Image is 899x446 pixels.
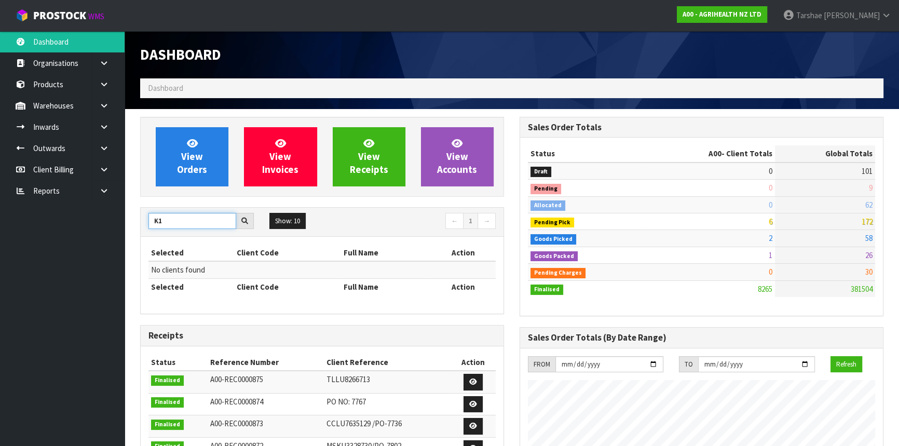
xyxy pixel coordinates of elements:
span: 172 [862,217,873,226]
span: Tarshae [796,10,822,20]
span: 6 [769,217,772,226]
span: 0 [769,267,772,277]
span: 101 [862,166,873,176]
span: TLLU8266713 [326,374,370,384]
th: Full Name [341,245,431,261]
span: Goods Packed [530,251,578,262]
span: Pending Pick [530,218,574,228]
strong: A00 - AGRIHEALTH NZ LTD [683,10,761,19]
th: Action [431,278,496,295]
a: ViewReceipts [333,127,405,186]
th: Reference Number [208,354,324,371]
span: 62 [865,200,873,210]
span: CCLU7635129 /PO-7736 [326,418,402,428]
span: Finalised [151,375,184,386]
span: Draft [530,167,551,177]
span: ProStock [33,9,86,22]
span: A00-REC0000874 [210,397,263,407]
a: ViewInvoices [244,127,317,186]
span: 0 [769,166,772,176]
h3: Sales Order Totals [528,123,875,132]
a: ViewOrders [156,127,228,186]
div: FROM [528,356,555,373]
span: PO NO: 7767 [326,397,366,407]
button: Refresh [830,356,862,373]
div: TO [679,356,698,373]
a: ViewAccounts [421,127,494,186]
span: 0 [769,200,772,210]
th: - Client Totals [643,145,775,162]
span: 58 [865,233,873,243]
a: → [478,213,496,229]
span: Dashboard [140,45,221,64]
nav: Page navigation [330,213,496,231]
span: [PERSON_NAME] [824,10,880,20]
th: Action [431,245,496,261]
span: A00 [709,148,721,158]
span: View Invoices [262,137,298,176]
td: No clients found [148,261,496,278]
span: 30 [865,267,873,277]
img: cube-alt.png [16,9,29,22]
button: Show: 10 [269,213,306,229]
a: A00 - AGRIHEALTH NZ LTD [677,6,767,23]
span: 8265 [758,284,772,294]
th: Selected [148,278,234,295]
th: Selected [148,245,234,261]
span: Finalised [151,397,184,408]
span: Pending Charges [530,268,585,278]
h3: Sales Order Totals (By Date Range) [528,333,875,343]
span: Finalised [151,420,184,430]
th: Client Code [234,245,341,261]
span: 0 [769,183,772,193]
h3: Receipts [148,331,496,341]
span: Dashboard [148,83,183,93]
span: Pending [530,184,561,194]
a: ← [445,213,464,229]
th: Full Name [341,278,431,295]
th: Status [148,354,208,371]
span: 1 [769,250,772,260]
th: Status [528,145,643,162]
span: 2 [769,233,772,243]
th: Client Reference [324,354,451,371]
span: Goods Picked [530,234,576,245]
span: View Orders [177,137,207,176]
th: Global Totals [775,145,875,162]
input: Search clients [148,213,236,229]
th: Action [451,354,496,371]
span: View Accounts [437,137,477,176]
span: A00-REC0000873 [210,418,263,428]
a: 1 [463,213,478,229]
span: 381504 [851,284,873,294]
span: Finalised [530,285,563,295]
span: 26 [865,250,873,260]
span: A00-REC0000875 [210,374,263,384]
span: 9 [869,183,873,193]
span: Allocated [530,200,565,211]
span: View Receipts [350,137,388,176]
th: Client Code [234,278,341,295]
small: WMS [88,11,104,21]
